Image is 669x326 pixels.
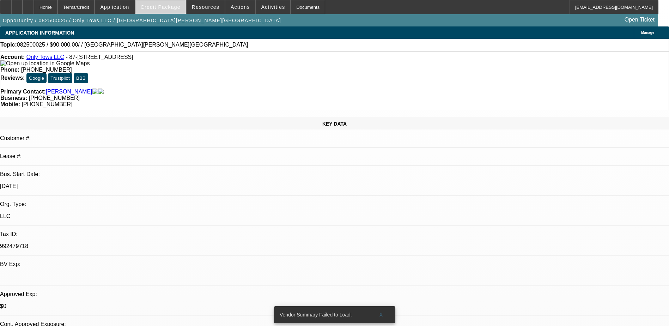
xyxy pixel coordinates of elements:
[26,54,64,60] a: Only Tows LLC
[92,89,98,95] img: facebook-icon.png
[26,73,47,83] button: Google
[0,89,46,95] strong: Primary Contact:
[0,75,25,81] strong: Reviews:
[231,4,250,10] span: Actions
[98,89,104,95] img: linkedin-icon.png
[74,73,88,83] button: BBB
[22,101,72,107] span: [PHONE_NUMBER]
[66,54,133,60] span: - 87-[STREET_ADDRESS]
[21,67,72,73] span: [PHONE_NUMBER]
[29,95,80,101] span: [PHONE_NUMBER]
[141,4,181,10] span: Credit Package
[192,4,219,10] span: Resources
[95,0,134,14] button: Application
[187,0,225,14] button: Resources
[0,42,17,48] strong: Topic:
[5,30,74,36] span: APPLICATION INFORMATION
[46,89,92,95] a: [PERSON_NAME]
[641,31,654,35] span: Manage
[100,4,129,10] span: Application
[379,312,383,318] span: X
[0,101,20,107] strong: Mobile:
[135,0,186,14] button: Credit Package
[17,42,248,48] span: 082500025 / $90,000.00/ / [GEOGRAPHIC_DATA][PERSON_NAME][GEOGRAPHIC_DATA]
[322,121,347,127] span: KEY DATA
[622,14,657,26] a: Open Ticket
[370,308,393,321] button: X
[0,60,90,66] a: View Google Maps
[261,4,285,10] span: Activities
[0,60,90,67] img: Open up location in Google Maps
[3,18,281,23] span: Opportunity / 082500025 / Only Tows LLC / [GEOGRAPHIC_DATA][PERSON_NAME][GEOGRAPHIC_DATA]
[0,54,25,60] strong: Account:
[48,73,72,83] button: Trustpilot
[0,67,19,73] strong: Phone:
[256,0,291,14] button: Activities
[225,0,255,14] button: Actions
[0,95,27,101] strong: Business:
[274,306,370,323] div: Vendor Summary Failed to Load.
